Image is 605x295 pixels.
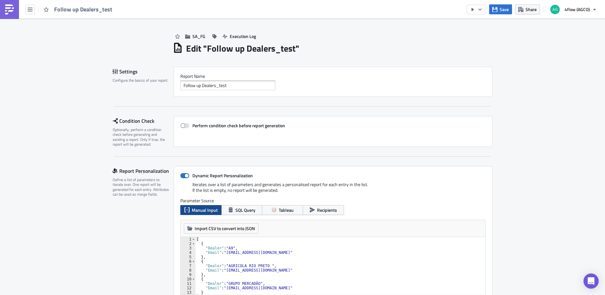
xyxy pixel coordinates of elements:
[219,31,259,41] button: Execution Log
[195,225,255,232] span: Import CSV to convert into JSON
[113,177,170,197] div: Define a list of parameters to iterate over. One report will be generated for each entry. Attribu...
[181,277,196,281] div: 10
[192,33,205,40] span: SA_FG
[113,116,174,126] div: Condition Check
[500,6,509,13] span: Save
[546,3,600,16] button: 4flow (AGCO)
[180,73,486,79] label: Report Nam﻿e
[113,127,170,147] div: Optionally, perform a condition check before generating and sending a report. Only if true, the r...
[181,268,196,273] div: 8
[303,205,344,215] button: Recipients
[564,6,590,13] span: 4flow (AGCO)
[181,264,196,268] div: 7
[181,286,196,290] div: 12
[54,6,113,13] span: Follow up Dealers_test
[113,67,174,76] div: Settings
[181,237,196,242] div: 1
[317,207,337,213] span: Recipients
[181,246,196,250] div: 3
[221,205,262,215] button: SQL Query
[180,182,486,198] div: Iterates over a list of parameters and generates a personalised report for each entry in the list...
[181,281,196,286] div: 11
[550,4,560,15] img: Avatar
[515,4,540,14] button: Share
[182,31,209,41] button: SA_FG
[180,205,221,215] button: Manual Input
[181,273,196,277] div: 9
[181,255,196,259] div: 5
[181,242,196,246] div: 2
[180,198,486,204] label: Parameter Source
[192,207,218,213] span: Manual Input
[4,4,15,15] img: PushMetrics
[526,6,537,13] span: Share
[184,223,259,234] button: Import CSV to convert into JSON
[181,259,196,264] div: 6
[181,250,196,255] div: 4
[192,172,253,179] strong: Dynamic Report Personalization
[489,4,512,14] button: Save
[235,207,255,213] span: SQL Query
[230,33,256,40] span: Execution Log
[181,290,196,295] div: 13
[583,273,599,289] div: Open Intercom Messenger
[113,78,170,83] div: Configure the basics of your report.
[279,207,294,213] span: Tableau
[262,205,303,215] button: Tableau
[113,166,174,176] div: Report Personalization
[186,43,299,54] h1: Edit " Follow up Dealers_test "
[192,122,285,129] strong: Perform condition check before report generation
